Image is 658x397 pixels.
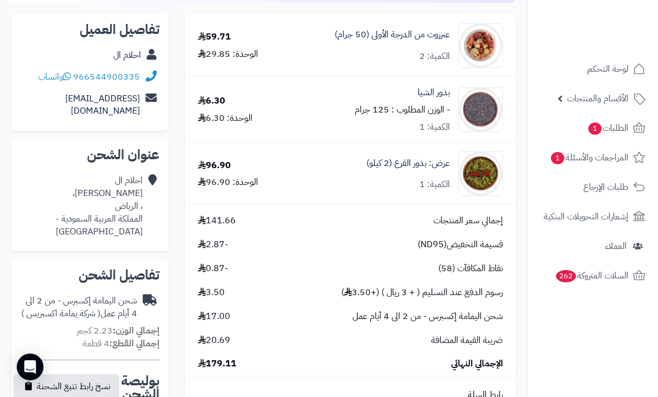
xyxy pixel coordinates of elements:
[459,87,502,132] img: 1667661819-Chia%20Seeds-90x90.jpg
[587,120,628,136] span: الطلبات
[534,233,651,259] a: العملاء
[335,28,450,41] a: عنزروت من الدرجة الأولى (50 جرام)
[198,95,225,107] div: 6.30
[451,357,503,370] span: الإجمالي النهائي
[433,214,503,227] span: إجمالي سعر المنتجات
[567,91,628,106] span: الأقسام والمنتجات
[20,295,137,320] div: شحن اليمامة إكسبرس - من 2 الى 4 أيام عمل
[587,61,628,77] span: لوحة التحكم
[534,56,651,82] a: لوحة التحكم
[534,144,651,171] a: المراجعات والأسئلة1
[198,159,231,172] div: 96.90
[109,337,159,350] strong: إجمالي القطع:
[605,238,627,254] span: العملاء
[198,262,228,275] span: -0.87
[588,122,602,135] span: 1
[37,380,110,393] span: نسخ رابط تتبع الشحنة
[113,48,141,62] a: احلام ال
[198,31,231,43] div: 59.71
[65,92,140,118] a: [EMAIL_ADDRESS][DOMAIN_NAME]
[198,214,236,227] span: 141.66
[20,174,143,238] div: احلام ال [PERSON_NAME]، ، الرياض المملكة العربية السعودية - [GEOGRAPHIC_DATA]
[366,157,450,170] a: عرض: بذور القرع (2 كيلو)
[198,286,225,299] span: 3.50
[341,286,503,299] span: رسوم الدفع عند التسليم ( + 3 ريال ) (+3.50 )
[77,324,159,337] small: 2.23 كجم
[419,121,450,134] div: الكمية: 1
[355,103,450,116] small: - الوزن المطلوب : 125 جرام
[534,174,651,200] a: طلبات الإرجاع
[534,115,651,141] a: الطلبات1
[459,23,502,68] img: 1657124620-Astragalus%20sarcocolla-90x90.jpg
[555,268,628,283] span: السلات المتروكة
[583,179,628,195] span: طلبات الإرجاع
[352,310,503,323] span: شحن اليمامة إكسبرس - من 2 الى 4 أيام عمل
[21,307,100,320] span: ( شركة يمامة اكسبريس )
[198,238,228,251] span: -2.87
[582,30,647,53] img: logo-2.png
[17,354,43,380] div: Open Intercom Messenger
[431,334,503,347] span: ضريبة القيمة المضافة
[113,324,159,337] strong: إجمالي الوزن:
[20,268,159,282] h2: تفاصيل الشحن
[20,148,159,161] h2: عنوان الشحن
[459,151,502,196] img: 1671509693-Squash%20Seeds%20Peeled%202%20KG-90x90.jpg
[198,112,253,125] div: الوحدة: 6.30
[544,209,628,224] span: إشعارات التحويلات البنكية
[38,70,71,84] a: واتساب
[418,238,503,251] span: قسيمة التخفيض(ND95)
[83,337,159,350] small: 4 قطعة
[551,152,564,164] span: 1
[20,23,159,36] h2: تفاصيل العميل
[556,270,576,282] span: 262
[198,334,230,347] span: 20.69
[198,176,258,189] div: الوحدة: 96.90
[418,86,450,99] a: بذور الشيا
[198,357,236,370] span: 179.11
[73,70,140,84] a: 966544900335
[438,262,503,275] span: نقاط المكافآت (58)
[419,178,450,191] div: الكمية: 1
[534,262,651,289] a: السلات المتروكة262
[534,203,651,230] a: إشعارات التحويلات البنكية
[419,50,450,63] div: الكمية: 2
[550,150,628,165] span: المراجعات والأسئلة
[198,310,230,323] span: 17.00
[198,48,258,61] div: الوحدة: 29.85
